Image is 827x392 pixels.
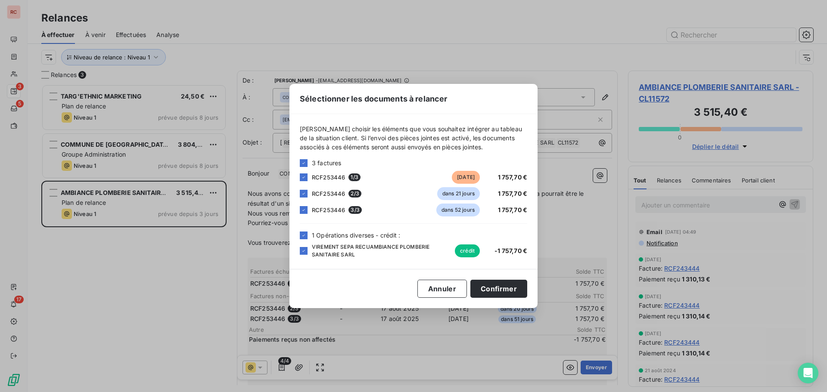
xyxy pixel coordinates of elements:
[348,206,361,214] span: 3 / 3
[494,247,527,254] span: -1 757,70 €
[437,187,480,200] span: dans 21 jours
[312,158,342,167] span: 3 factures
[498,206,528,213] span: 1 757,70 €
[312,243,451,259] span: VIREMENT SEPA RECUAMBIANCE PLOMBERIE SANITAIRE SARL
[300,124,527,151] span: [PERSON_NAME] choisir les éléments que vous souhaitez intégrer au tableau de la situation client....
[348,190,361,198] span: 2 / 3
[348,173,360,181] span: 1 / 3
[498,190,528,197] span: 1 757,70 €
[498,173,528,181] span: 1 757,70 €
[455,244,480,257] span: crédit
[312,207,345,213] span: RCF253446
[312,190,345,197] span: RCF253446
[470,280,527,298] button: Confirmer
[417,280,467,298] button: Annuler
[300,93,448,105] span: Sélectionner les documents à relancer
[436,204,480,216] span: dans 52 jours
[312,231,400,240] span: 1 Opérations diverses - crédit :
[798,363,818,383] div: Open Intercom Messenger
[312,174,345,181] span: RCF253446
[452,171,480,184] span: [DATE]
